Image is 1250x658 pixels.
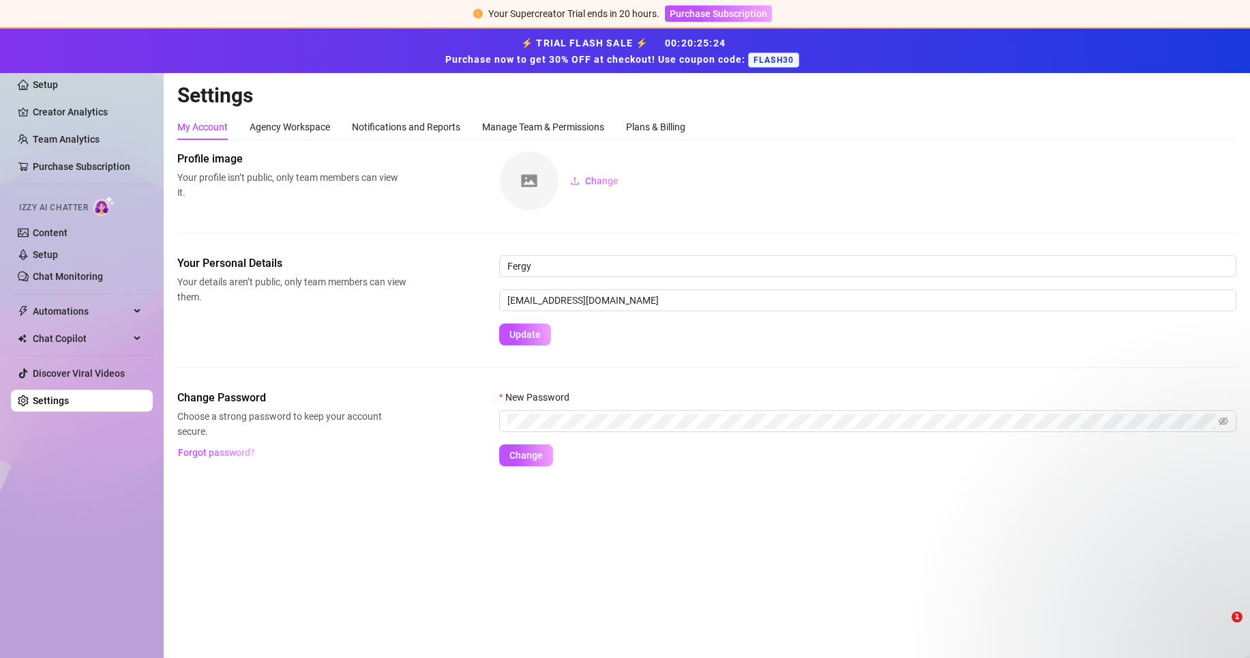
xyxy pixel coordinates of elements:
[352,119,460,134] div: Notifications and Reports
[1219,416,1228,426] span: eye-invisible
[665,38,726,48] span: 00 : 20 : 25 : 24
[33,395,69,406] a: Settings
[177,274,406,304] span: Your details aren’t public, only team members can view them.
[177,170,406,200] span: Your profile isn’t public, only team members can view it.
[445,38,805,65] strong: ⚡ TRIAL FLASH SALE ⚡
[445,54,748,65] strong: Purchase now to get 30% OFF at checkout! Use coupon code:
[18,306,29,317] span: thunderbolt
[570,176,580,186] span: upload
[33,227,68,238] a: Content
[482,119,604,134] div: Manage Team & Permissions
[1232,612,1242,623] span: 1
[93,196,115,216] img: AI Chatter
[665,8,772,19] a: Purchase Subscription
[559,170,629,192] button: Change
[585,175,619,186] span: Change
[33,328,130,349] span: Chat Copilot
[499,255,1236,277] input: Enter name
[33,249,58,260] a: Setup
[177,83,1236,109] h2: Settings
[177,151,406,167] span: Profile image
[473,9,483,18] span: exclamation-circle
[488,8,659,19] span: Your Supercreator Trial ends in 20 hours.
[177,119,228,134] div: My Account
[507,414,1216,429] input: New Password
[33,161,130,172] a: Purchase Subscription
[499,324,551,345] button: Update
[33,101,142,123] a: Creator Analytics
[250,119,330,134] div: Agency Workspace
[18,334,27,343] img: Chat Copilot
[33,368,125,379] a: Discover Viral Videos
[665,5,772,22] button: Purchase Subscription
[177,255,406,272] span: Your Personal Details
[499,390,578,405] label: New Password
[1204,612,1236,644] iframe: Intercom live chat
[33,300,130,322] span: Automations
[499,444,553,466] button: Change
[33,134,100,145] a: Team Analytics
[670,8,767,19] span: Purchase Subscription
[178,447,255,458] span: Forgot password?
[177,409,406,439] span: Choose a strong password to keep your account secure.
[500,152,559,210] img: square-placeholder.png
[509,329,541,340] span: Update
[33,271,103,282] a: Chat Monitoring
[509,450,543,461] span: Change
[33,79,58,90] a: Setup
[177,390,406,406] span: Change Password
[748,53,799,68] span: FLASH30
[177,442,255,463] button: Forgot password?
[19,201,88,214] span: Izzy AI Chatter
[626,119,685,134] div: Plans & Billing
[499,289,1236,311] input: Enter new email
